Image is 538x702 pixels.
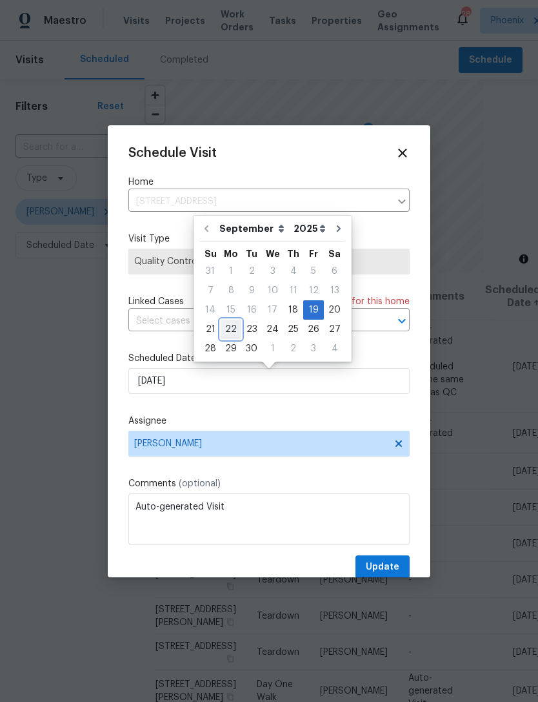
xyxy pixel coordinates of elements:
div: Thu Oct 02 2025 [283,339,303,358]
abbr: Thursday [287,249,299,258]
div: Mon Sep 08 2025 [221,281,241,300]
div: Wed Sep 10 2025 [262,281,283,300]
div: 24 [262,320,283,338]
div: 12 [303,282,324,300]
textarea: Auto-generated Visit [128,493,410,545]
input: Enter in an address [128,192,390,212]
span: Quality Control [134,255,404,268]
div: 4 [283,262,303,280]
span: [PERSON_NAME] [134,439,387,449]
div: 14 [200,301,221,319]
div: Mon Sep 29 2025 [221,339,241,358]
div: Tue Sep 23 2025 [241,320,262,339]
div: Tue Sep 09 2025 [241,281,262,300]
div: Sat Sep 27 2025 [324,320,345,339]
button: Open [393,312,411,330]
div: Sun Sep 14 2025 [200,300,221,320]
div: 9 [241,282,262,300]
div: 19 [303,301,324,319]
div: 7 [200,282,221,300]
div: Wed Sep 24 2025 [262,320,283,339]
div: Mon Sep 01 2025 [221,262,241,281]
div: 10 [262,282,283,300]
abbr: Friday [309,249,318,258]
input: M/D/YYYY [128,368,410,394]
div: 2 [241,262,262,280]
div: Sat Sep 20 2025 [324,300,345,320]
div: 3 [303,340,324,358]
div: 13 [324,282,345,300]
div: 30 [241,340,262,358]
div: 15 [221,301,241,319]
div: 27 [324,320,345,338]
div: 18 [283,301,303,319]
div: 29 [221,340,241,358]
div: Tue Sep 16 2025 [241,300,262,320]
abbr: Saturday [328,249,341,258]
div: Fri Oct 03 2025 [303,339,324,358]
div: Fri Sep 12 2025 [303,281,324,300]
div: 2 [283,340,303,358]
div: 21 [200,320,221,338]
div: Wed Oct 01 2025 [262,339,283,358]
div: 17 [262,301,283,319]
div: Sat Sep 06 2025 [324,262,345,281]
abbr: Sunday [204,249,217,258]
abbr: Tuesday [246,249,257,258]
label: Assignee [128,415,410,428]
div: Fri Sep 05 2025 [303,262,324,281]
abbr: Wednesday [266,249,280,258]
div: Mon Sep 22 2025 [221,320,241,339]
div: Thu Sep 25 2025 [283,320,303,339]
input: Select cases [128,311,374,331]
div: Fri Sep 19 2025 [303,300,324,320]
div: 3 [262,262,283,280]
div: Tue Sep 02 2025 [241,262,262,281]
div: Wed Sep 03 2025 [262,262,283,281]
div: Thu Sep 18 2025 [283,300,303,320]
div: 11 [283,282,303,300]
div: 4 [324,340,345,358]
button: Go to next month [329,216,348,242]
div: 22 [221,320,241,338]
select: Year [290,219,329,238]
div: Sat Sep 13 2025 [324,281,345,300]
div: 23 [241,320,262,338]
label: Scheduled Date [128,352,410,365]
div: 26 [303,320,324,338]
span: (optional) [179,479,221,488]
abbr: Monday [224,249,238,258]
label: Comments [128,477,410,490]
span: Linked Cases [128,295,184,308]
div: Thu Sep 11 2025 [283,281,303,300]
div: Wed Sep 17 2025 [262,300,283,320]
span: Schedule Visit [128,147,217,160]
div: Sat Oct 04 2025 [324,339,345,358]
div: Tue Sep 30 2025 [241,339,262,358]
span: Close [395,146,410,160]
div: 31 [200,262,221,280]
div: 20 [324,301,345,319]
div: Fri Sep 26 2025 [303,320,324,339]
div: 5 [303,262,324,280]
select: Month [216,219,290,238]
div: Sun Sep 28 2025 [200,339,221,358]
div: 28 [200,340,221,358]
label: Home [128,176,410,189]
div: 6 [324,262,345,280]
div: Sun Sep 07 2025 [200,281,221,300]
button: Update [355,555,410,579]
span: Update [366,559,399,575]
div: 1 [221,262,241,280]
div: Sun Sep 21 2025 [200,320,221,339]
div: Mon Sep 15 2025 [221,300,241,320]
div: Thu Sep 04 2025 [283,262,303,281]
div: 8 [221,282,241,300]
div: 25 [283,320,303,338]
div: Sun Aug 31 2025 [200,262,221,281]
div: 16 [241,301,262,319]
label: Visit Type [128,232,410,245]
button: Go to previous month [197,216,216,242]
div: 1 [262,340,283,358]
